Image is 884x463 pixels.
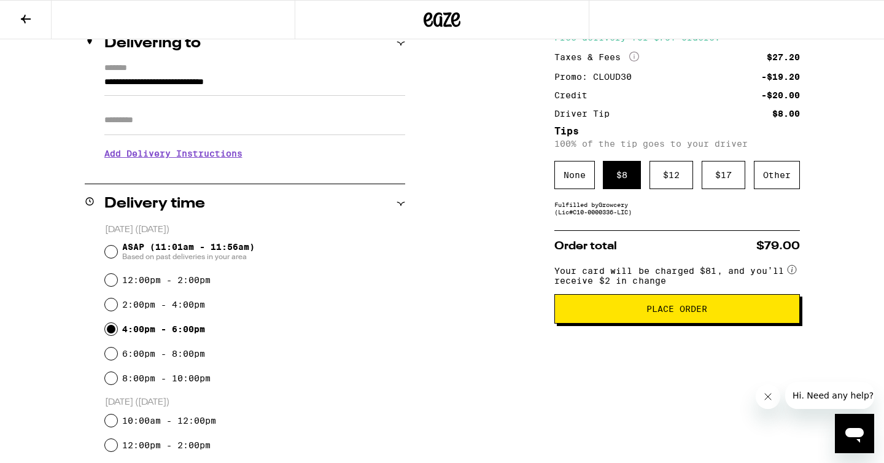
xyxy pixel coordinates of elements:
[767,53,800,61] div: $27.20
[554,161,595,189] div: None
[554,262,785,286] span: Your card will be charged $81, and you’ll receive $2 in change
[122,324,205,334] label: 4:00pm - 6:00pm
[122,416,216,426] label: 10:00am - 12:00pm
[756,241,800,252] span: $79.00
[835,414,874,453] iframe: Button to launch messaging window
[702,161,745,189] div: $ 17
[646,305,707,313] span: Place Order
[105,224,405,236] p: [DATE] ([DATE])
[122,440,211,450] label: 12:00pm - 2:00pm
[554,33,800,42] div: Free delivery for $75+ orders!
[122,373,211,383] label: 8:00pm - 10:00pm
[122,252,255,262] span: Based on past deliveries in your area
[554,294,800,324] button: Place Order
[554,109,618,118] div: Driver Tip
[761,91,800,99] div: -$20.00
[105,397,405,408] p: [DATE] ([DATE])
[104,196,205,211] h2: Delivery time
[772,109,800,118] div: $8.00
[554,201,800,216] div: Fulfilled by Growcery (Lic# C10-0000336-LIC )
[554,241,617,252] span: Order total
[554,72,640,81] div: Promo: CLOUD30
[104,168,405,177] p: We'll contact you at [PHONE_NUMBER] when we arrive
[649,161,693,189] div: $ 12
[756,384,780,409] iframe: Close message
[122,349,205,359] label: 6:00pm - 8:00pm
[104,36,201,51] h2: Delivering to
[122,275,211,285] label: 12:00pm - 2:00pm
[754,161,800,189] div: Other
[761,72,800,81] div: -$19.20
[122,242,255,262] span: ASAP (11:01am - 11:56am)
[122,300,205,309] label: 2:00pm - 4:00pm
[554,91,596,99] div: Credit
[554,52,639,63] div: Taxes & Fees
[603,161,641,189] div: $ 8
[785,382,874,409] iframe: Message from company
[104,139,405,168] h3: Add Delivery Instructions
[554,139,800,149] p: 100% of the tip goes to your driver
[554,126,800,136] h5: Tips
